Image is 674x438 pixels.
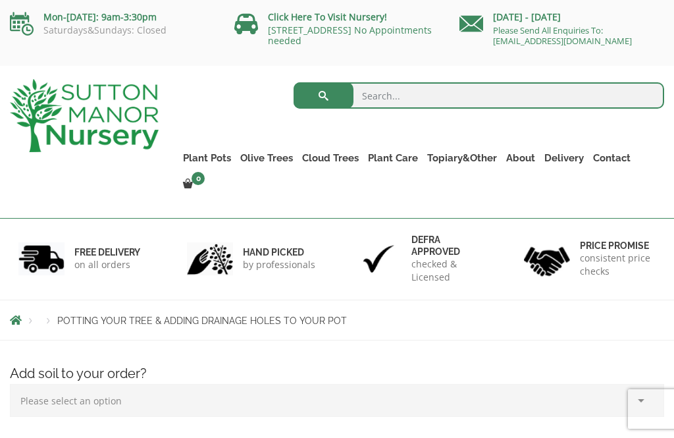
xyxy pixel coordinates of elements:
input: Search... [294,82,664,109]
a: Olive Trees [236,149,298,167]
p: on all orders [74,258,140,271]
img: logo [10,79,159,152]
nav: Breadcrumbs [10,315,664,325]
img: 2.jpg [187,242,233,276]
p: Saturdays&Sundays: Closed [10,25,215,36]
h6: hand picked [243,246,315,258]
a: Click Here To Visit Nursery! [268,11,387,23]
p: Mon-[DATE]: 9am-3:30pm [10,9,215,25]
a: About [502,149,540,167]
p: [DATE] - [DATE] [459,9,664,25]
a: Delivery [540,149,588,167]
a: 0 [178,175,209,194]
img: 1.jpg [18,242,65,276]
span: 0 [192,172,205,185]
img: 4.jpg [524,238,570,279]
h6: FREE DELIVERY [74,246,140,258]
a: Topiary&Other [423,149,502,167]
img: 3.jpg [355,242,402,276]
p: checked & Licensed [411,258,487,284]
p: by professionals [243,258,315,271]
h6: Defra approved [411,234,487,258]
a: [STREET_ADDRESS] No Appointments needed [268,24,432,47]
a: Contact [588,149,635,167]
a: Please Send All Enquiries To: [EMAIL_ADDRESS][DOMAIN_NAME] [493,24,632,47]
h6: Price promise [580,240,656,252]
p: consistent price checks [580,252,656,278]
a: Cloud Trees [298,149,363,167]
a: Plant Pots [178,149,236,167]
span: POTTING YOUR TREE & ADDING DRAINAGE HOLES TO YOUR POT [57,315,347,326]
a: Plant Care [363,149,423,167]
